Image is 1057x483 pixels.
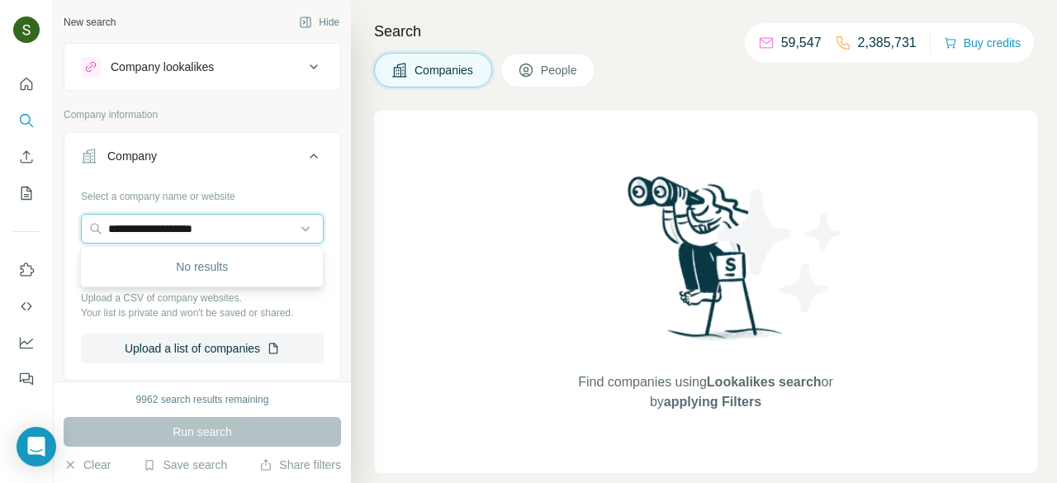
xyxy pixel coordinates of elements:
[706,177,855,325] img: Surfe Illustration - Stars
[944,31,1021,54] button: Buy credits
[664,395,761,409] span: applying Filters
[620,172,792,356] img: Surfe Illustration - Woman searching with binoculars
[858,33,917,53] p: 2,385,731
[13,291,40,321] button: Use Surfe API
[81,291,324,305] p: Upload a CSV of company websites.
[259,457,341,473] button: Share filters
[13,328,40,358] button: Dashboard
[17,427,56,466] div: Open Intercom Messenger
[781,33,822,53] p: 59,547
[136,392,269,407] div: 9962 search results remaining
[64,457,111,473] button: Clear
[111,59,214,75] div: Company lookalikes
[415,62,475,78] span: Companies
[107,148,157,164] div: Company
[81,182,324,204] div: Select a company name or website
[64,47,340,87] button: Company lookalikes
[13,364,40,394] button: Feedback
[143,457,227,473] button: Save search
[573,372,837,412] span: Find companies using or by
[541,62,579,78] span: People
[64,136,340,182] button: Company
[81,305,324,320] p: Your list is private and won't be saved or shared.
[13,142,40,172] button: Enrich CSV
[64,15,116,30] div: New search
[13,17,40,43] img: Avatar
[84,250,320,283] div: No results
[64,107,341,122] p: Company information
[13,106,40,135] button: Search
[374,20,1037,43] h4: Search
[287,10,351,35] button: Hide
[13,69,40,99] button: Quick start
[13,178,40,208] button: My lists
[707,375,822,389] span: Lookalikes search
[81,334,324,363] button: Upload a list of companies
[13,255,40,285] button: Use Surfe on LinkedIn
